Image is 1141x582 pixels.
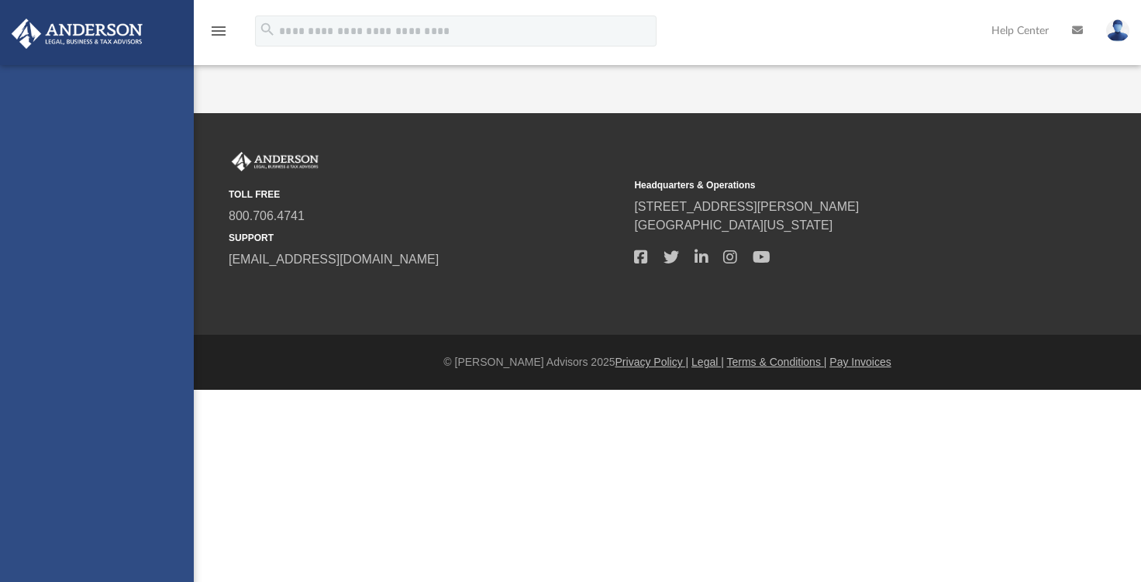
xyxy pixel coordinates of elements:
small: TOLL FREE [229,188,623,201]
a: [STREET_ADDRESS][PERSON_NAME] [634,200,859,213]
i: menu [209,22,228,40]
a: Terms & Conditions | [727,356,827,368]
small: Headquarters & Operations [634,178,1029,192]
img: User Pic [1106,19,1129,42]
div: © [PERSON_NAME] Advisors 2025 [194,354,1141,370]
img: Anderson Advisors Platinum Portal [7,19,147,49]
a: menu [209,29,228,40]
a: Legal | [691,356,724,368]
a: [GEOGRAPHIC_DATA][US_STATE] [634,219,832,232]
a: [EMAIL_ADDRESS][DOMAIN_NAME] [229,253,439,266]
small: SUPPORT [229,231,623,245]
img: Anderson Advisors Platinum Portal [229,152,322,172]
a: Privacy Policy | [615,356,689,368]
i: search [259,21,276,38]
a: 800.706.4741 [229,209,305,222]
a: Pay Invoices [829,356,891,368]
